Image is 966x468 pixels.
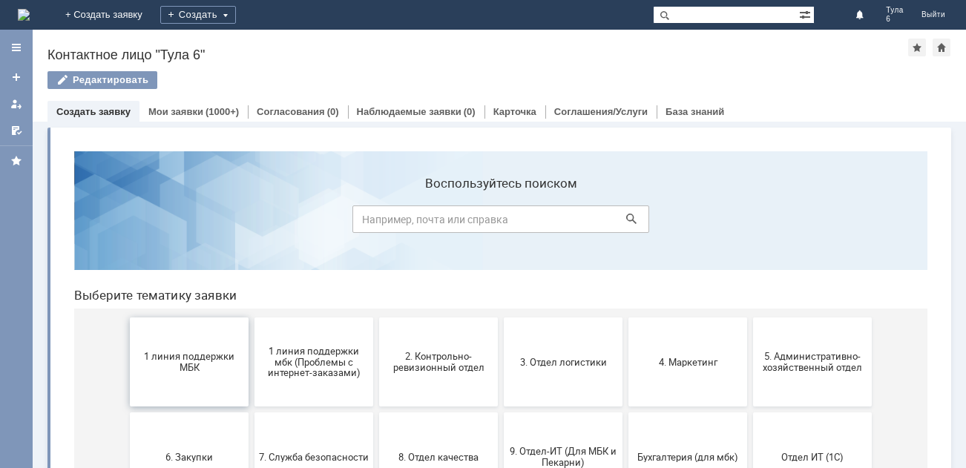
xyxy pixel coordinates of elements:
button: Отдел-ИТ (Офис) [192,368,311,457]
button: Финансовый отдел [317,368,436,457]
span: Финансовый отдел [321,406,431,418]
a: Мои заявки [148,106,203,117]
span: 3. Отдел логистики [446,217,556,228]
span: Бухгалтерия (для мбк) [571,312,680,323]
a: Мои заявки [4,92,28,116]
a: Согласования [257,106,325,117]
button: 1 линия поддержки МБК [68,178,186,267]
div: (0) [464,106,476,117]
header: Выберите тематику заявки [12,148,865,163]
div: (0) [327,106,339,117]
span: 1 линия поддержки мбк (Проблемы с интернет-заказами) [197,205,306,239]
a: Перейти на домашнюю страницу [18,9,30,21]
div: Сделать домашней страницей [933,39,950,56]
span: 7. Служба безопасности [197,312,306,323]
button: 9. Отдел-ИТ (Для МБК и Пекарни) [441,273,560,362]
span: Это соглашение не активно! [571,401,680,423]
div: Создать [160,6,236,24]
span: 5. Административно-хозяйственный отдел [695,211,805,234]
span: 6. Закупки [72,312,182,323]
a: Создать заявку [4,65,28,89]
label: Воспользуйтесь поиском [290,36,587,51]
button: Франчайзинг [441,368,560,457]
span: [PERSON_NAME]. Услуги ИТ для МБК (оформляет L1) [695,395,805,429]
input: Например, почта или справка [290,66,587,93]
button: [PERSON_NAME]. Услуги ИТ для МБК (оформляет L1) [691,368,809,457]
button: 8. Отдел качества [317,273,436,362]
span: Отдел-ИТ (Битрикс24 и CRM) [72,401,182,423]
a: Карточка [493,106,536,117]
span: 9. Отдел-ИТ (Для МБК и Пекарни) [446,306,556,329]
a: Наблюдаемые заявки [357,106,461,117]
span: Отдел-ИТ (Офис) [197,406,306,418]
span: 1 линия поддержки МБК [72,211,182,234]
span: Отдел ИТ (1С) [695,312,805,323]
div: Добавить в избранное [908,39,926,56]
a: База знаний [666,106,724,117]
img: logo [18,9,30,21]
span: 2. Контрольно-ревизионный отдел [321,211,431,234]
button: Бухгалтерия (для мбк) [566,273,685,362]
span: 4. Маркетинг [571,217,680,228]
button: 1 линия поддержки мбк (Проблемы с интернет-заказами) [192,178,311,267]
button: 6. Закупки [68,273,186,362]
a: Создать заявку [56,106,131,117]
button: 4. Маркетинг [566,178,685,267]
a: Соглашения/Услуги [554,106,648,117]
span: Франчайзинг [446,406,556,418]
span: Расширенный поиск [799,7,814,21]
button: 3. Отдел логистики [441,178,560,267]
span: 8. Отдел качества [321,312,431,323]
button: Отдел ИТ (1С) [691,273,809,362]
button: 5. Административно-хозяйственный отдел [691,178,809,267]
button: Отдел-ИТ (Битрикс24 и CRM) [68,368,186,457]
span: 6 [886,15,904,24]
a: Мои согласования [4,119,28,142]
button: 2. Контрольно-ревизионный отдел [317,178,436,267]
div: (1000+) [206,106,239,117]
span: Тула [886,6,904,15]
button: 7. Служба безопасности [192,273,311,362]
div: Контактное лицо "Тула 6" [47,47,908,62]
button: Это соглашение не активно! [566,368,685,457]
